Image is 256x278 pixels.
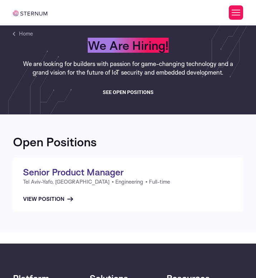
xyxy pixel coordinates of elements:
p: We are looking for builders with passion for game-changing technology and a grand vision for the ... [21,60,236,77]
h2: Open Positions [13,135,97,149]
img: sternum iot [13,10,48,16]
span: Engineering [115,178,143,186]
span: We Are Hiring! [88,38,169,53]
span: Full-time [149,178,170,186]
button: Toggle Menu [229,5,243,20]
a: see open positions [103,88,154,96]
a: Home [19,30,33,37]
span: Tel Aviv-Yafo, [GEOGRAPHIC_DATA] [23,178,110,186]
a: View Position [23,195,73,203]
h5: Senior Product Manager [23,166,233,178]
